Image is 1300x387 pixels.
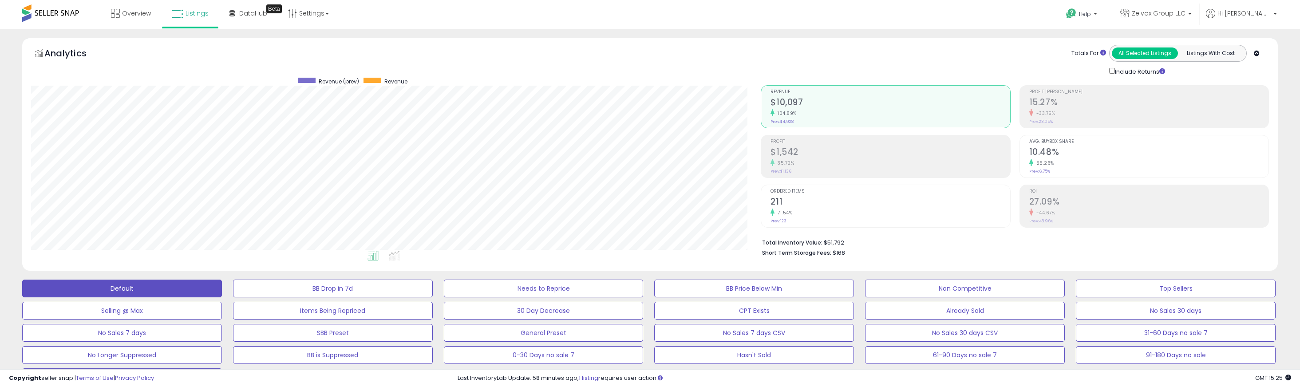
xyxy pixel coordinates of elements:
a: 1 listing [579,374,598,382]
span: Help [1079,10,1091,18]
button: No Sales 30 days CSV [865,324,1065,342]
div: Totals For [1071,49,1106,58]
button: 31-60 Days no sale 7 [1076,324,1276,342]
small: Prev: $1,136 [771,169,791,174]
span: Revenue [771,90,1010,95]
button: Items Being Repriced [233,302,433,320]
span: Zelvox Group LLC [1132,9,1185,18]
button: CPT Exists [654,302,854,320]
button: BB Drop in 7d [233,280,433,297]
small: Prev: 23.05% [1029,119,1053,124]
button: No Sales 30 days [1076,302,1276,320]
button: BB is Suppressed [233,346,433,364]
span: Revenue (prev) [319,78,359,85]
div: Tooltip anchor [266,4,282,13]
small: 104.89% [774,110,797,117]
button: 181-270 Days no sale [22,368,222,386]
small: -33.75% [1033,110,1055,117]
button: Needs to Reprice [444,280,644,297]
a: Help [1059,1,1106,29]
button: Already Sold [865,302,1065,320]
span: 2025-10-8 15:25 GMT [1255,374,1291,382]
button: No Longer Suppressed [22,346,222,364]
b: Short Term Storage Fees: [762,249,831,257]
button: Default [22,280,222,297]
a: Privacy Policy [115,374,154,382]
button: Hasn't Sold [654,346,854,364]
h2: 27.09% [1029,197,1268,209]
b: Total Inventory Value: [762,239,822,246]
button: BB Price Below Min [654,280,854,297]
h2: $1,542 [771,147,1010,159]
small: 35.72% [774,160,794,166]
div: seller snap | | [9,374,154,383]
button: 30 Day Decrease [444,302,644,320]
span: Ordered Items [771,189,1010,194]
div: Last InventoryLab Update: 58 minutes ago, requires user action. [458,374,1291,383]
button: Top Sellers [1076,280,1276,297]
button: All Selected Listings [1112,47,1178,59]
div: Include Returns [1102,66,1176,76]
button: 91-180 Days no sale [1076,346,1276,364]
h2: 15.27% [1029,97,1268,109]
span: DataHub [239,9,267,18]
span: Avg. Buybox Share [1029,139,1268,144]
button: Listings With Cost [1178,47,1244,59]
h2: 10.48% [1029,147,1268,159]
button: SBB Preset [233,324,433,342]
h2: 211 [771,197,1010,209]
span: Listings [186,9,209,18]
small: Prev: 6.75% [1029,169,1050,174]
span: Profit [771,139,1010,144]
span: Profit [PERSON_NAME] [1029,90,1268,95]
button: No Sales 7 days [22,324,222,342]
h2: $10,097 [771,97,1010,109]
button: 61-90 Days no sale 7 [865,346,1065,364]
li: $51,792 [762,237,1262,247]
button: Selling @ Max [22,302,222,320]
a: Terms of Use [76,374,114,382]
span: ROI [1029,189,1268,194]
button: No Sales 7 days CSV [654,324,854,342]
i: Get Help [1066,8,1077,19]
button: 0-30 Days no sale 7 [444,346,644,364]
span: Revenue [384,78,407,85]
small: 71.54% [774,209,792,216]
span: $168 [833,249,845,257]
small: Prev: 123 [771,218,786,224]
span: Overview [122,9,151,18]
button: General Preset [444,324,644,342]
h5: Analytics [44,47,104,62]
strong: Copyright [9,374,41,382]
button: Non Competitive [865,280,1065,297]
a: Hi [PERSON_NAME] [1206,9,1277,29]
small: Prev: $4,928 [771,119,794,124]
span: Hi [PERSON_NAME] [1217,9,1271,18]
small: Prev: 48.96% [1029,218,1053,224]
small: -44.67% [1033,209,1055,216]
small: 55.26% [1033,160,1054,166]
